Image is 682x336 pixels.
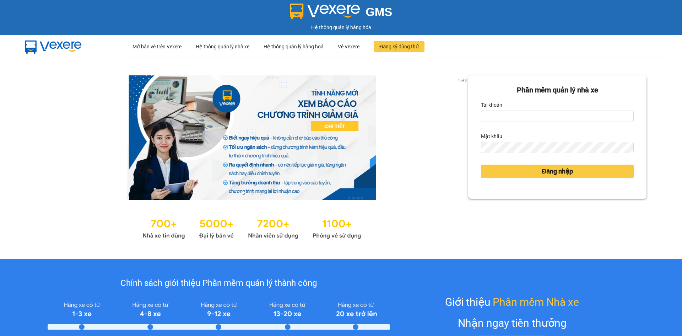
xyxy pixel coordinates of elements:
div: Hệ thống quản lý nhà xe [196,35,249,58]
li: slide item 3 [259,191,262,194]
input: Mật khẩu [481,142,634,153]
img: Statistics.png [142,214,361,241]
button: next slide / item [458,75,468,200]
p: 1 of 3 [456,75,468,85]
input: Tài khoản [481,111,634,122]
span: Phần mềm Nhà xe [493,294,579,310]
div: Về Vexere [338,35,359,58]
div: Mở bán vé trên Vexere [132,35,182,58]
img: mbUUG5Q.png [18,35,89,58]
label: Tài khoản [481,99,502,111]
button: previous slide / item [36,75,45,200]
li: slide item 1 [242,191,245,194]
span: Đăng ký dùng thử [379,43,419,50]
img: logo 2 [290,4,360,19]
div: Giới thiệu [445,294,579,310]
span: GMS [366,5,392,18]
button: Đăng ký dùng thử [374,41,424,52]
span: Đăng nhập [542,166,573,176]
div: Hệ thống quản lý hàng hóa [2,23,680,31]
button: Đăng nhập [481,165,634,178]
div: Hệ thống quản lý hàng hoá [264,35,324,58]
li: slide item 2 [250,191,253,194]
label: Mật khẩu [481,130,502,142]
a: GMS [290,11,393,16]
div: Chính sách giới thiệu Phần mềm quản lý thành công [48,277,390,290]
div: Nhận ngay tiền thưởng [458,315,567,331]
div: Phần mềm quản lý nhà xe [481,85,634,96]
